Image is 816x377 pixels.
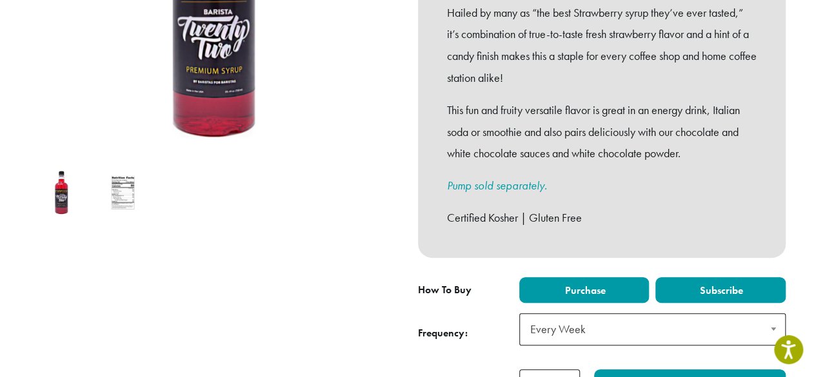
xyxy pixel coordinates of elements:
a: Pump sold separately. [447,178,547,193]
span: Every Week [525,316,599,342]
p: Hailed by many as “the best Strawberry syrup they’ve ever tasted,” it’s combination of true-to-ta... [447,2,757,89]
span: Subscribe [698,284,743,297]
span: How To Buy [418,283,472,296]
img: Barista 22 Strawberry Syrup [36,167,87,218]
img: Barista 22 Strawberry Syrup - Image 2 [97,167,148,218]
p: This fun and fruity versatile flavor is great in an energy drink, Italian soda or smoothie and al... [447,99,757,164]
p: Certified Kosher | Gluten Free [447,207,757,229]
span: Purchase [562,284,605,297]
span: Frequency: [418,325,519,341]
span: Every Week [519,313,786,345]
